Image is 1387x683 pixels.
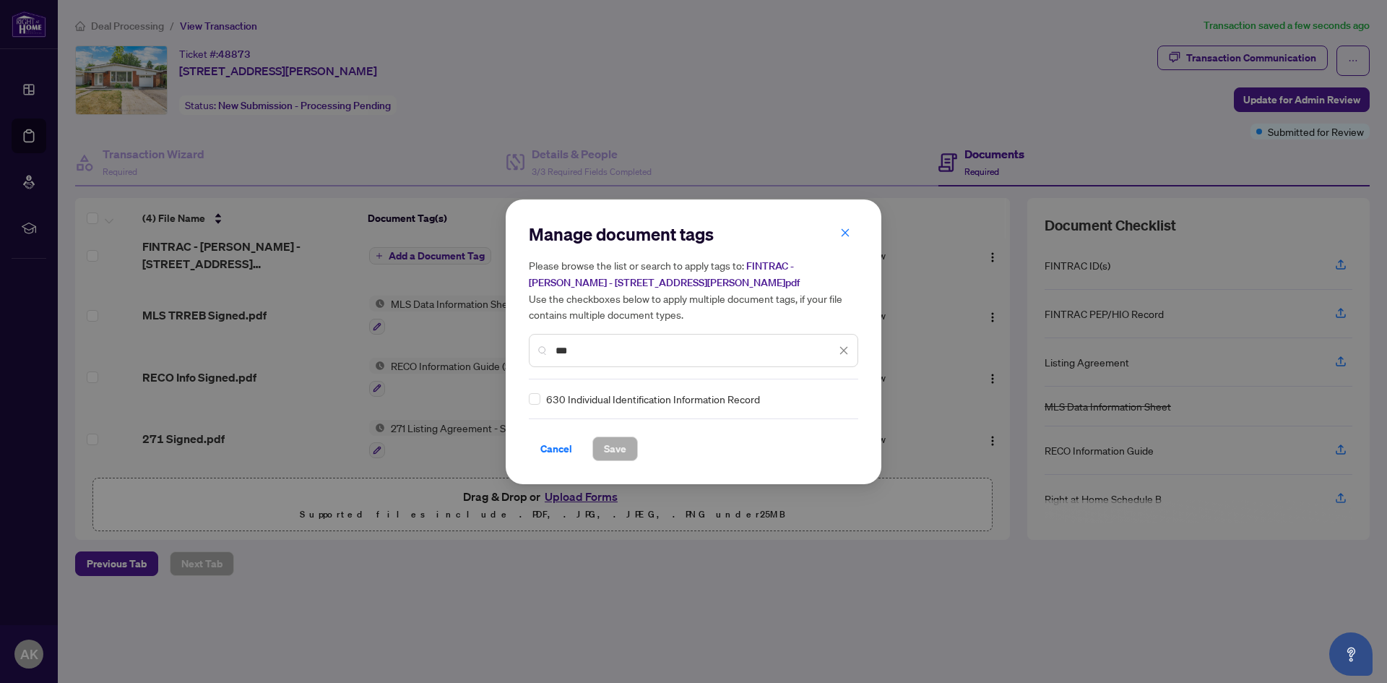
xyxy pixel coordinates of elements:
[840,228,850,238] span: close
[1329,632,1373,676] button: Open asap
[839,345,849,356] span: close
[529,223,858,246] h2: Manage document tags
[529,259,800,289] span: FINTRAC - [PERSON_NAME] - [STREET_ADDRESS][PERSON_NAME]pdf
[529,257,858,322] h5: Please browse the list or search to apply tags to: Use the checkboxes below to apply multiple doc...
[529,437,584,461] button: Cancel
[546,391,760,407] span: 630 Individual Identification Information Record
[592,437,638,461] button: Save
[540,437,572,460] span: Cancel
